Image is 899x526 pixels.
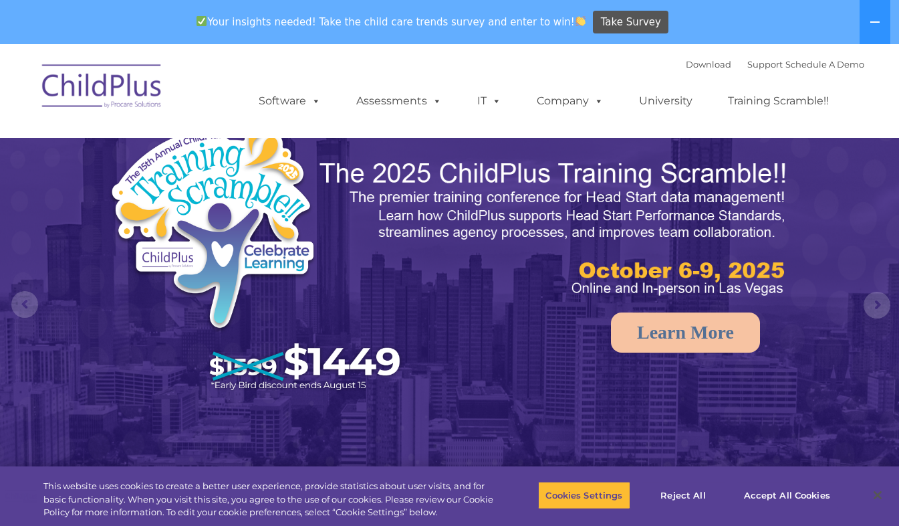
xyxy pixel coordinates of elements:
[785,59,864,70] a: Schedule A Demo
[197,16,207,26] img: ✅
[593,11,668,34] a: Take Survey
[601,11,661,34] span: Take Survey
[245,88,334,114] a: Software
[186,88,227,98] span: Last name
[191,9,592,35] span: Your insights needed! Take the child care trends survey and enter to win!
[186,143,243,153] span: Phone number
[863,480,892,510] button: Close
[464,88,515,114] a: IT
[35,55,169,122] img: ChildPlus by Procare Solutions
[43,480,495,519] div: This website uses cookies to create a better user experience, provide statistics about user visit...
[575,16,586,26] img: 👏
[686,59,731,70] a: Download
[642,481,725,509] button: Reject All
[523,88,617,114] a: Company
[343,88,455,114] a: Assessments
[715,88,842,114] a: Training Scramble!!
[611,313,760,353] a: Learn More
[737,481,838,509] button: Accept All Cookies
[686,59,864,70] font: |
[747,59,783,70] a: Support
[626,88,706,114] a: University
[538,481,630,509] button: Cookies Settings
